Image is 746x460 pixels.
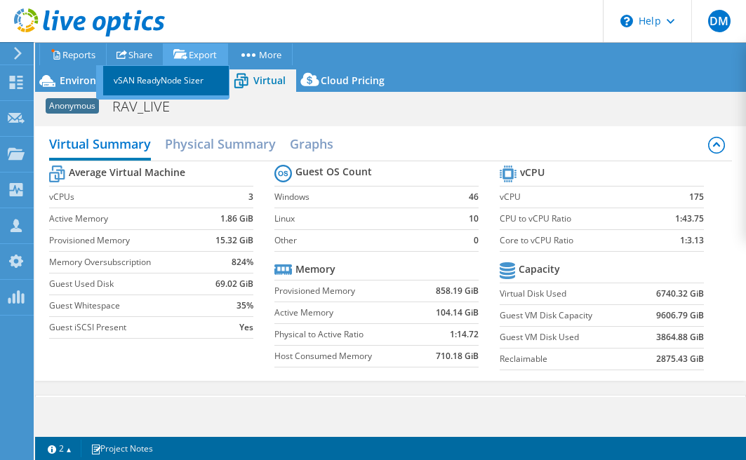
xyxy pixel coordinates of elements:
span: Environment [60,74,121,87]
label: Guest VM Disk Used [500,330,638,344]
label: Linux [274,212,460,226]
a: Share [106,43,164,65]
b: 3 [248,190,253,204]
b: Guest OS Count [295,165,372,179]
b: Memory [295,262,335,276]
label: Provisioned Memory [49,234,208,248]
label: Guest VM Disk Capacity [500,309,638,323]
a: Reports [39,43,107,65]
a: 2 [38,440,81,457]
b: vCPU [520,165,545,180]
b: Average Virtual Machine [69,165,185,180]
b: 35% [237,299,253,313]
b: 710.18 GiB [436,349,479,363]
label: Memory Oversubscription [49,255,208,269]
svg: \n [620,15,633,27]
span: Cloud Pricing [321,74,385,87]
label: Provisioned Memory [274,284,419,298]
label: CPU to vCPU Ratio [500,212,650,226]
b: 858.19 GiB [436,284,479,298]
a: vSAN ReadyNode Sizer [103,66,229,95]
span: Anonymous [46,98,99,114]
a: Project Notes [81,440,163,457]
b: 0 [474,234,479,248]
b: 1:3.13 [680,234,704,248]
a: More [227,43,293,65]
label: Active Memory [49,212,208,226]
h2: Graphs [290,130,333,158]
b: 175 [689,190,704,204]
label: Host Consumed Memory [274,349,419,363]
label: Guest iSCSI Present [49,320,208,334]
label: Windows [274,190,460,204]
b: 9606.79 GiB [656,309,704,323]
h2: Virtual Summary [49,130,151,161]
label: Physical to Active Ratio [274,327,419,341]
b: 10 [469,212,479,226]
label: vCPUs [49,190,208,204]
b: 15.32 GiB [215,234,253,248]
a: Export [163,43,228,65]
b: 1:43.75 [675,212,704,226]
span: DM [708,10,731,32]
b: 1.86 GiB [220,212,253,226]
b: 46 [469,190,479,204]
h2: Physical Summary [165,130,276,158]
div: Guest VMs: [36,395,273,439]
b: Yes [239,320,253,334]
label: Virtual Disk Used [500,287,638,301]
label: Reclaimable [500,352,638,366]
b: 6740.32 GiB [656,287,704,301]
span: Virtual [253,74,286,87]
label: vCPU [500,190,650,204]
b: 2875.43 GiB [656,352,704,366]
b: 69.02 GiB [215,277,253,291]
b: 824% [232,255,253,269]
b: 1:14.72 [450,327,479,341]
label: Guest Used Disk [49,277,208,291]
label: Other [274,234,460,248]
b: 104.14 GiB [436,306,479,320]
label: Guest Whitespace [49,299,208,313]
label: Active Memory [274,306,419,320]
b: 3864.88 GiB [656,330,704,344]
h1: RAV_LIVE [106,99,192,114]
label: Core to vCPU Ratio [500,234,650,248]
b: Capacity [519,262,560,276]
